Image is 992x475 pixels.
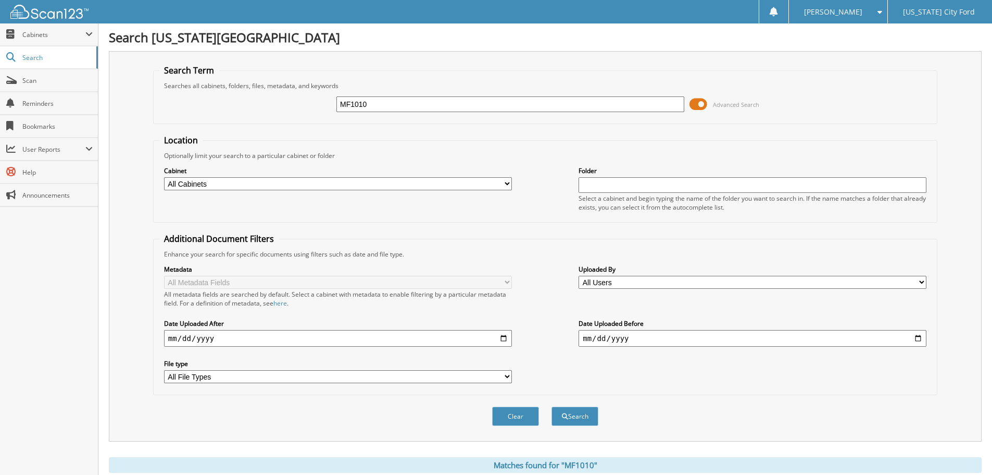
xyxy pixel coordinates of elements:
[159,81,932,90] div: Searches all cabinets, folders, files, metadata, and keywords
[22,122,93,131] span: Bookmarks
[159,135,203,146] legend: Location
[159,233,279,245] legend: Additional Document Filters
[579,166,926,175] label: Folder
[109,457,982,473] div: Matches found for "MF1010"
[492,407,539,426] button: Clear
[579,319,926,328] label: Date Uploaded Before
[804,9,862,15] span: [PERSON_NAME]
[22,145,85,154] span: User Reports
[22,53,91,62] span: Search
[903,9,975,15] span: [US_STATE] City Ford
[579,194,926,212] div: Select a cabinet and begin typing the name of the folder you want to search in. If the name match...
[579,265,926,274] label: Uploaded By
[273,299,287,308] a: here
[164,290,512,308] div: All metadata fields are searched by default. Select a cabinet with metadata to enable filtering b...
[579,330,926,347] input: end
[22,191,93,200] span: Announcements
[109,29,982,46] h1: Search [US_STATE][GEOGRAPHIC_DATA]
[164,265,512,274] label: Metadata
[159,65,219,76] legend: Search Term
[22,168,93,177] span: Help
[713,101,759,108] span: Advanced Search
[164,359,512,368] label: File type
[10,5,89,19] img: scan123-logo-white.svg
[22,30,85,39] span: Cabinets
[159,151,932,160] div: Optionally limit your search to a particular cabinet or folder
[22,99,93,108] span: Reminders
[164,166,512,175] label: Cabinet
[551,407,598,426] button: Search
[164,319,512,328] label: Date Uploaded After
[164,330,512,347] input: start
[159,250,932,259] div: Enhance your search for specific documents using filters such as date and file type.
[22,76,93,85] span: Scan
